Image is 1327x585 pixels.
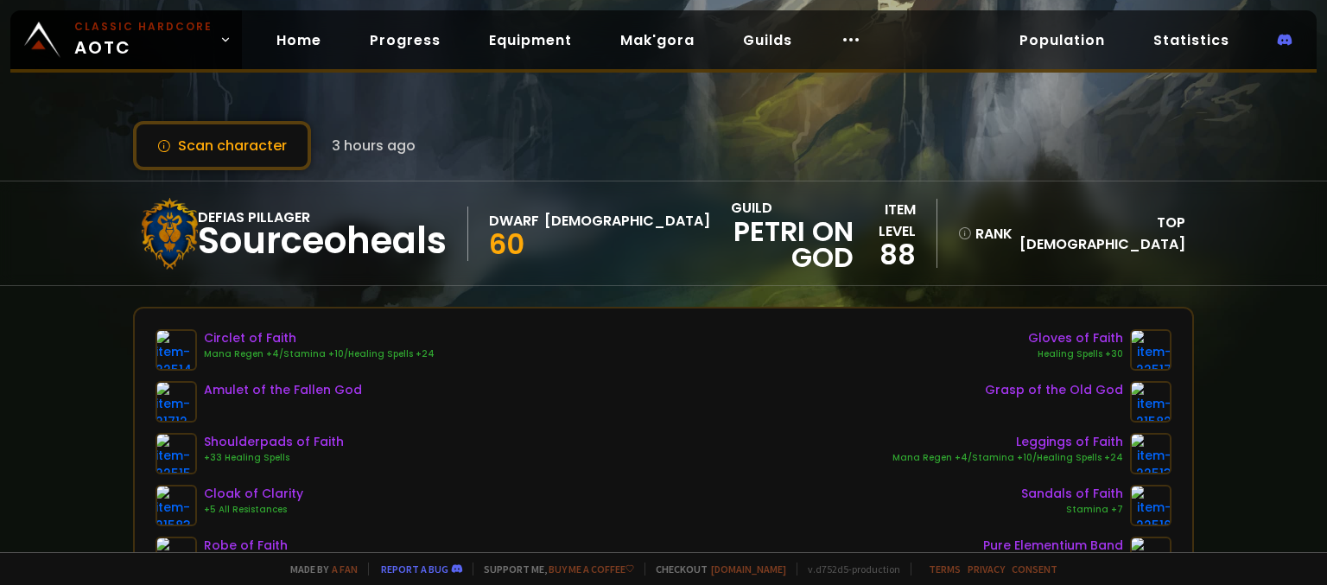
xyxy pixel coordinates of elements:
div: Shoulderpads of Faith [204,433,344,451]
div: Defias Pillager [198,207,447,228]
div: Healing Spells +30 [1028,347,1123,361]
div: Circlet of Faith [204,329,435,347]
span: Support me, [473,563,634,575]
div: guild [731,197,854,270]
a: Progress [356,22,454,58]
div: Sourceoheals [198,228,447,254]
div: +5 All Resistances [204,503,303,517]
a: Consent [1012,563,1057,575]
span: petri on god [731,219,854,270]
div: Top [1015,212,1185,255]
a: Guilds [729,22,806,58]
div: Mana Regen +4/Stamina +10/Healing Spells +24 [892,451,1123,465]
span: 3 hours ago [332,135,416,156]
a: Statistics [1140,22,1243,58]
a: a fan [332,563,358,575]
div: +33 Healing Spells [204,451,344,465]
div: Grasp of the Old God [985,381,1123,399]
div: [DEMOGRAPHIC_DATA] [544,210,710,232]
span: v. d752d5 - production [797,563,900,575]
img: item-21583 [156,485,197,526]
a: Report a bug [381,563,448,575]
a: Buy me a coffee [549,563,634,575]
div: Cloak of Clarity [204,485,303,503]
div: Mana Regen +4/Stamina +10/Healing Spells +24 [204,347,435,361]
a: Home [263,22,335,58]
div: Amulet of the Fallen God [204,381,362,399]
div: Stamina +7 [1021,503,1123,517]
img: item-22517 [1130,329,1171,371]
img: item-22513 [1130,433,1171,474]
div: Gloves of Faith [1028,329,1123,347]
small: Classic Hardcore [74,19,213,35]
span: AOTC [74,19,213,60]
img: item-22516 [1130,485,1171,526]
span: Checkout [644,563,786,575]
img: item-21582 [1130,381,1171,423]
a: Terms [929,563,961,575]
div: rank [958,223,1005,245]
div: Sandals of Faith [1021,485,1123,503]
div: 88 [854,242,916,268]
img: item-22515 [156,433,197,474]
span: [DEMOGRAPHIC_DATA] [1019,234,1185,254]
div: Robe of Faith [204,537,288,555]
span: 60 [489,225,524,264]
div: Pure Elementium Band [983,537,1123,555]
div: item level [854,199,916,242]
a: Classic HardcoreAOTC [10,10,242,69]
div: Leggings of Faith [892,433,1123,451]
a: Population [1006,22,1119,58]
div: Dwarf [489,210,539,232]
img: item-21712 [156,381,197,423]
a: [DOMAIN_NAME] [711,563,786,575]
a: Mak'gora [606,22,708,58]
a: Equipment [475,22,586,58]
button: Scan character [133,121,311,170]
img: item-22514 [156,329,197,371]
span: Made by [280,563,358,575]
a: Privacy [968,563,1005,575]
